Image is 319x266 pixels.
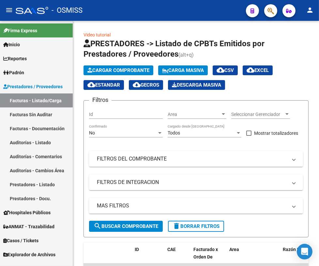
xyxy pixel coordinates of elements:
[89,130,95,135] span: No
[3,209,51,216] span: Hospitales Públicos
[89,221,163,232] button: Buscar Comprobante
[133,81,141,89] mat-icon: cloud_download
[3,251,55,258] span: Explorador de Archivos
[193,247,218,259] span: Facturado x Orden De
[89,95,112,105] h3: Filtros
[168,80,225,90] app-download-masive: Descarga masiva de comprobantes (adjuntos)
[229,247,239,252] span: Area
[5,6,13,14] mat-icon: menu
[3,27,37,34] span: Firma Express
[306,6,314,14] mat-icon: person
[84,65,153,75] button: Cargar Comprobante
[84,32,111,37] a: Video tutorial
[97,202,287,209] mat-panel-title: MAS FILTROS
[87,81,95,89] mat-icon: cloud_download
[168,112,220,117] span: Area
[97,155,287,162] mat-panel-title: FILTROS DEL COMPROBANTE
[129,80,163,90] button: Gecros
[162,67,204,73] span: Carga Masiva
[297,244,312,259] div: Open Intercom Messenger
[167,247,176,252] span: CAE
[97,179,287,186] mat-panel-title: FILTROS DE INTEGRACION
[254,129,298,137] span: Mostrar totalizadores
[283,247,310,252] span: Razón Social
[133,82,159,88] span: Gecros
[89,198,303,214] mat-expansion-panel-header: MAS FILTROS
[3,55,27,62] span: Reportes
[135,247,139,252] span: ID
[231,112,284,117] span: Seleccionar Gerenciador
[94,222,101,230] mat-icon: search
[213,65,238,75] button: CSV
[178,52,194,58] span: (alt+q)
[84,39,265,59] span: PRESTADORES -> Listado de CPBTs Emitidos por Prestadores / Proveedores
[87,82,120,88] span: Estandar
[217,66,224,74] mat-icon: cloud_download
[89,151,303,167] mat-expansion-panel-header: FILTROS DEL COMPROBANTE
[172,82,221,88] span: Descarga Masiva
[52,3,83,18] span: - OSMISS
[3,83,63,90] span: Prestadores / Proveedores
[168,130,180,135] span: Todos
[87,67,149,73] span: Cargar Comprobante
[173,222,180,230] mat-icon: delete
[3,69,24,76] span: Padrón
[89,175,303,190] mat-expansion-panel-header: FILTROS DE INTEGRACION
[168,80,225,90] button: Descarga Masiva
[217,67,234,73] span: CSV
[3,237,38,244] span: Casos / Tickets
[168,221,224,232] button: Borrar Filtros
[84,80,124,90] button: Estandar
[3,41,20,48] span: Inicio
[243,65,273,75] button: EXCEL
[247,67,269,73] span: EXCEL
[94,223,158,229] span: Buscar Comprobante
[247,66,254,74] mat-icon: cloud_download
[3,223,54,230] span: ANMAT - Trazabilidad
[173,223,220,229] span: Borrar Filtros
[158,65,208,75] button: Carga Masiva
